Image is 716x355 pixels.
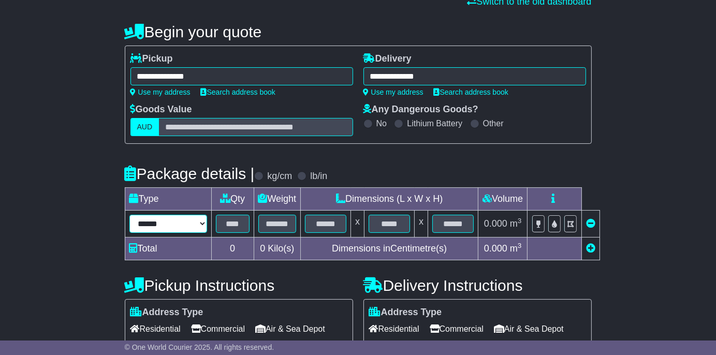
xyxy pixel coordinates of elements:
[363,277,592,294] h4: Delivery Instructions
[130,88,191,96] a: Use my address
[191,321,245,337] span: Commercial
[125,238,211,260] td: Total
[125,343,274,351] span: © One World Courier 2025. All rights reserved.
[130,104,192,115] label: Goods Value
[267,171,292,182] label: kg/cm
[255,321,325,337] span: Air & Sea Depot
[430,321,484,337] span: Commercial
[254,238,301,260] td: Kilo(s)
[363,88,423,96] a: Use my address
[407,119,462,128] label: Lithium Battery
[586,243,595,254] a: Add new item
[211,238,254,260] td: 0
[369,307,442,318] label: Address Type
[125,23,592,40] h4: Begin your quote
[125,188,211,211] td: Type
[211,188,254,211] td: Qty
[260,243,265,254] span: 0
[301,188,478,211] td: Dimensions (L x W x H)
[130,321,181,337] span: Residential
[130,307,203,318] label: Address Type
[434,88,508,96] a: Search address book
[125,165,255,182] h4: Package details |
[494,321,564,337] span: Air & Sea Depot
[484,243,507,254] span: 0.000
[483,119,504,128] label: Other
[518,217,522,225] sup: 3
[201,88,275,96] a: Search address book
[376,119,387,128] label: No
[369,321,419,337] span: Residential
[363,53,412,65] label: Delivery
[125,277,353,294] h4: Pickup Instructions
[363,104,478,115] label: Any Dangerous Goods?
[415,211,428,238] td: x
[478,188,528,211] td: Volume
[130,53,173,65] label: Pickup
[351,211,364,238] td: x
[518,242,522,249] sup: 3
[301,238,478,260] td: Dimensions in Centimetre(s)
[254,188,301,211] td: Weight
[586,218,595,229] a: Remove this item
[510,218,522,229] span: m
[130,118,159,136] label: AUD
[310,171,327,182] label: lb/in
[510,243,522,254] span: m
[484,218,507,229] span: 0.000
